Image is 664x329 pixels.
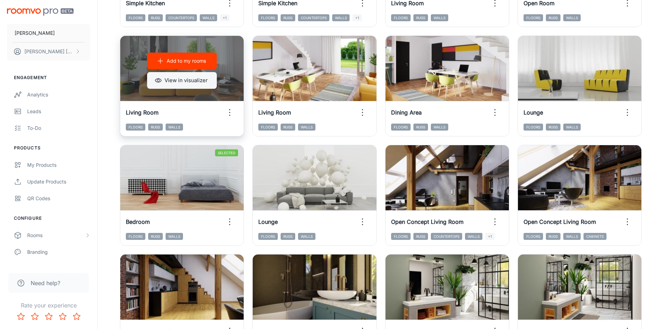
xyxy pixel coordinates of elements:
[220,14,229,21] span: +1
[431,124,448,131] span: Walls
[258,233,278,240] span: Floors
[546,233,560,240] span: Rugs
[27,124,90,132] div: To-do
[391,218,464,226] h6: Open Concept Living Room
[27,232,85,239] div: Rooms
[563,14,581,21] span: Walls
[148,233,163,240] span: Rugs
[258,218,278,226] h6: Lounge
[391,233,411,240] span: Floors
[15,29,55,37] p: [PERSON_NAME]
[27,91,90,99] div: Analytics
[27,195,90,202] div: QR Codes
[14,310,28,323] button: Rate 1 star
[24,48,74,55] p: [PERSON_NAME] [PERSON_NAME]
[281,14,295,21] span: Rugs
[148,124,163,131] span: Rugs
[352,14,362,21] span: +1
[7,8,74,16] img: Roomvo PRO Beta
[391,14,411,21] span: Floors
[391,108,422,117] h6: Dining Area
[563,233,581,240] span: Walls
[258,14,278,21] span: Floors
[431,14,448,21] span: Walls
[147,53,217,69] button: Add to my rooms
[391,124,411,131] span: Floors
[281,233,295,240] span: Rugs
[31,279,60,287] span: Need help?
[524,124,543,131] span: Floors
[485,233,495,240] span: +1
[28,310,42,323] button: Rate 2 star
[56,310,70,323] button: Rate 4 star
[126,124,145,131] span: Floors
[258,108,291,117] h6: Living Room
[524,108,543,117] h6: Lounge
[413,124,428,131] span: Rugs
[332,14,350,21] span: Walls
[126,233,145,240] span: Floors
[6,301,92,310] p: Rate your experience
[281,124,295,131] span: Rugs
[298,233,315,240] span: Walls
[215,149,238,156] span: Selected
[167,57,206,65] p: Add to my rooms
[166,233,183,240] span: Walls
[431,233,462,240] span: Countertops
[27,108,90,115] div: Leads
[524,218,596,226] h6: Open Concept Living Room
[413,233,428,240] span: Rugs
[524,233,543,240] span: Floors
[126,108,159,117] h6: Living Room
[147,72,217,89] button: View in visualizer
[563,124,581,131] span: Walls
[583,233,606,240] span: Cabinets
[126,218,150,226] h6: Bedroom
[258,124,278,131] span: Floors
[27,265,90,273] div: Texts
[7,24,90,42] button: [PERSON_NAME]
[42,310,56,323] button: Rate 3 star
[298,124,315,131] span: Walls
[413,14,428,21] span: Rugs
[200,14,217,21] span: Walls
[465,233,482,240] span: Walls
[27,248,90,256] div: Branding
[126,14,145,21] span: Floors
[524,14,543,21] span: Floors
[148,14,163,21] span: Rugs
[546,14,560,21] span: Rugs
[546,124,560,131] span: Rugs
[7,42,90,61] button: [PERSON_NAME] [PERSON_NAME]
[70,310,84,323] button: Rate 5 star
[166,14,197,21] span: Countertops
[166,124,183,131] span: Walls
[298,14,329,21] span: Countertops
[27,161,90,169] div: My Products
[27,178,90,186] div: Update Products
